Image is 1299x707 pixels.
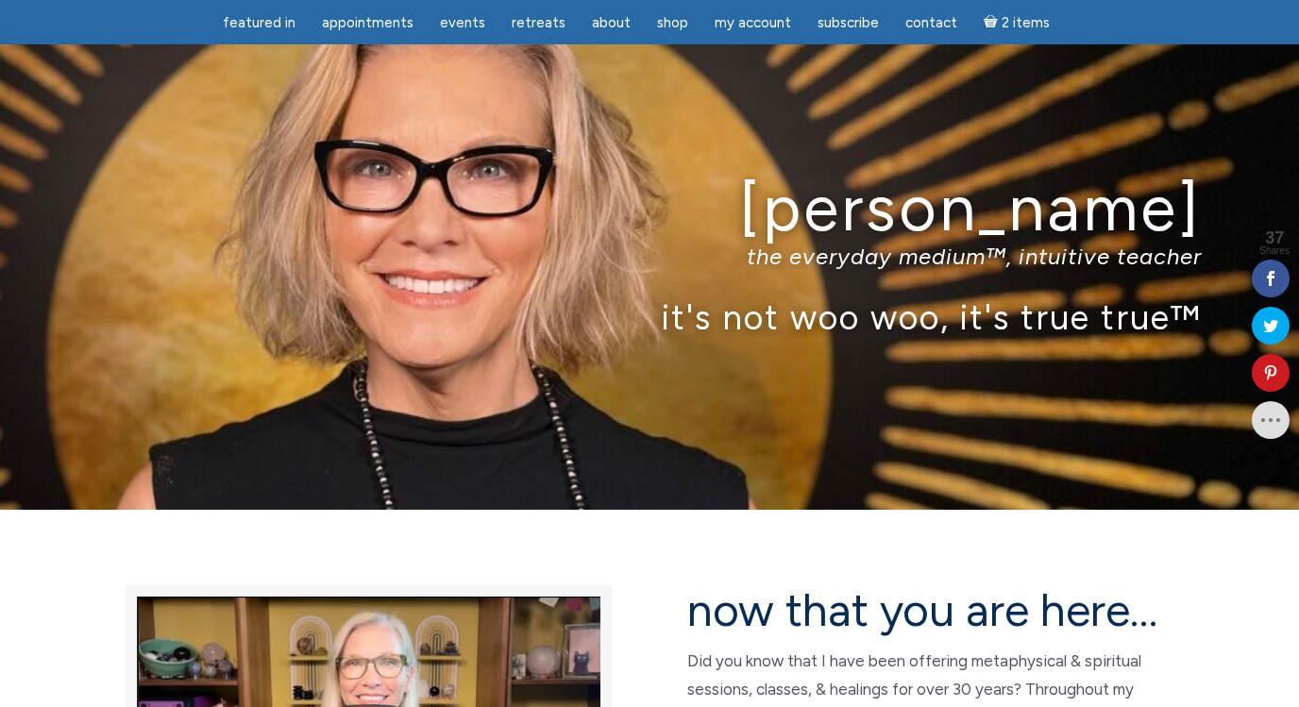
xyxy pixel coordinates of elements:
[97,243,1202,270] p: the everyday medium™, intuitive teacher
[429,5,497,42] a: Events
[657,14,688,31] span: Shop
[500,5,577,42] a: Retreats
[972,3,1061,42] a: Cart2 items
[894,5,969,42] a: Contact
[440,14,485,31] span: Events
[646,5,700,42] a: Shop
[1259,229,1290,246] span: 37
[223,14,295,31] span: featured in
[1259,246,1290,256] span: Shares
[211,5,307,42] a: featured in
[97,296,1202,337] p: it's not woo woo, it's true true™
[512,14,565,31] span: Retreats
[581,5,642,42] a: About
[715,14,791,31] span: My Account
[592,14,631,31] span: About
[905,14,957,31] span: Contact
[1002,16,1050,30] span: 2 items
[818,14,879,31] span: Subscribe
[703,5,802,42] a: My Account
[97,173,1202,244] h1: [PERSON_NAME]
[984,14,1002,31] i: Cart
[687,585,1173,635] h2: now that you are here…
[806,5,890,42] a: Subscribe
[322,14,413,31] span: Appointments
[311,5,425,42] a: Appointments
